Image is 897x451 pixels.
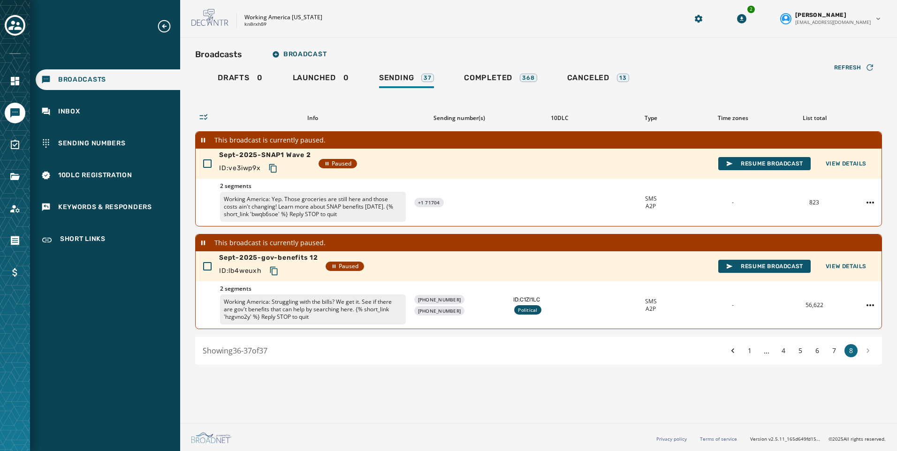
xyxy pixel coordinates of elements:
[265,45,334,64] button: Broadcast
[834,64,861,71] span: Refresh
[795,19,871,26] span: [EMAIL_ADDRESS][DOMAIN_NAME]
[331,263,358,270] span: Paused
[5,103,25,123] a: Navigate to Messaging
[372,68,441,90] a: Sending37
[863,195,878,210] button: Sept-2025-SNAP1 Wave 2 action menu
[219,150,311,160] span: Sept-2025-SNAP1 Wave 2
[220,182,406,190] span: 2 segments
[58,75,106,84] span: Broadcasts
[520,74,537,82] div: 368
[646,305,656,313] span: A2P
[560,68,637,90] a: Canceled13
[656,436,687,442] a: Privacy policy
[826,160,867,167] span: View Details
[414,306,465,316] div: [PHONE_NUMBER]
[5,15,25,36] button: Toggle account select drawer
[324,160,351,167] span: Paused
[244,14,322,21] p: Working America [US_STATE]
[36,197,180,218] a: Navigate to Keywords & Responders
[58,139,126,148] span: Sending Numbers
[567,73,609,83] span: Canceled
[5,262,25,283] a: Navigate to Billing
[776,8,886,30] button: User settings
[726,263,803,270] span: Resume Broadcast
[58,203,152,212] span: Keywords & Responders
[695,199,769,206] div: -
[5,198,25,219] a: Navigate to Account
[220,285,406,293] span: 2 segments
[218,73,250,83] span: Drafts
[614,114,688,122] div: Type
[646,203,656,210] span: A2P
[777,114,852,122] div: List total
[826,263,867,270] span: View Details
[219,266,262,276] span: ID: lb4weuxh
[5,71,25,91] a: Navigate to Home
[195,48,242,61] h2: Broadcasts
[266,263,282,279] button: Copy text to clipboard
[794,344,807,357] button: 5
[293,73,336,83] span: Launched
[414,295,465,304] div: [PHONE_NUMBER]
[220,192,406,222] p: Working America: Yep. Those groceries are still here and those costs ain't changing! Learn more a...
[513,296,606,303] span: ID: C1ZI1LC
[285,68,357,90] a: Launched0
[746,5,756,14] div: 2
[690,10,707,27] button: Manage global settings
[617,74,629,82] div: 13
[58,171,132,180] span: 10DLC Registration
[456,68,545,90] a: Completed368
[777,344,790,357] button: 4
[844,344,858,357] button: 8
[196,234,882,251] div: This broadcast is currently paused.
[514,305,541,315] div: Political
[696,114,770,122] div: Time zones
[760,345,773,356] span: ...
[58,107,80,116] span: Inbox
[829,436,886,442] span: © 2025 All rights reserved.
[414,198,444,207] div: +1 71704
[220,294,406,324] p: Working America: Struggling with the bills? We get it. See if there are gov't benefits that can h...
[36,101,180,122] a: Navigate to Inbox
[36,69,180,90] a: Navigate to Broadcasts
[750,436,821,443] span: Version
[464,73,512,83] span: Completed
[218,73,263,88] div: 0
[818,157,874,170] button: View Details
[5,135,25,155] a: Navigate to Surveys
[863,298,878,313] button: Sept-2025-gov-benefits 12 action menu
[768,436,821,443] span: v2.5.11_165d649fd1592c218755210ebffa1e5a55c3084e
[718,260,811,273] button: Resume Broadcast
[220,114,405,122] div: Info
[265,160,281,177] button: Copy text to clipboard
[203,346,267,356] span: Showing 36 - 37 of 37
[36,133,180,154] a: Navigate to Sending Numbers
[718,157,811,170] button: Resume Broadcast
[421,74,434,82] div: 37
[645,195,657,203] span: SMS
[60,234,106,246] span: Short Links
[36,165,180,186] a: Navigate to 10DLC Registration
[777,301,851,309] div: 56,622
[244,21,266,28] p: kn8rxh59
[700,436,737,442] a: Terms of service
[413,114,506,122] div: Sending number(s)
[743,344,756,357] button: 1
[695,301,769,309] div: -
[293,73,349,88] div: 0
[795,11,846,19] span: [PERSON_NAME]
[219,253,318,263] span: Sept-2025-gov-benefits 12
[818,260,874,273] button: View Details
[828,344,841,357] button: 7
[5,166,25,187] a: Navigate to Files
[513,114,606,122] div: 10DLC
[733,10,750,27] button: Download Menu
[157,19,179,34] button: Expand sub nav menu
[379,73,414,83] span: Sending
[210,68,270,90] a: Drafts0
[36,229,180,251] a: Navigate to Short Links
[827,60,882,75] button: Refresh
[5,230,25,251] a: Navigate to Orders
[811,344,824,357] button: 6
[726,160,803,167] span: Resume Broadcast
